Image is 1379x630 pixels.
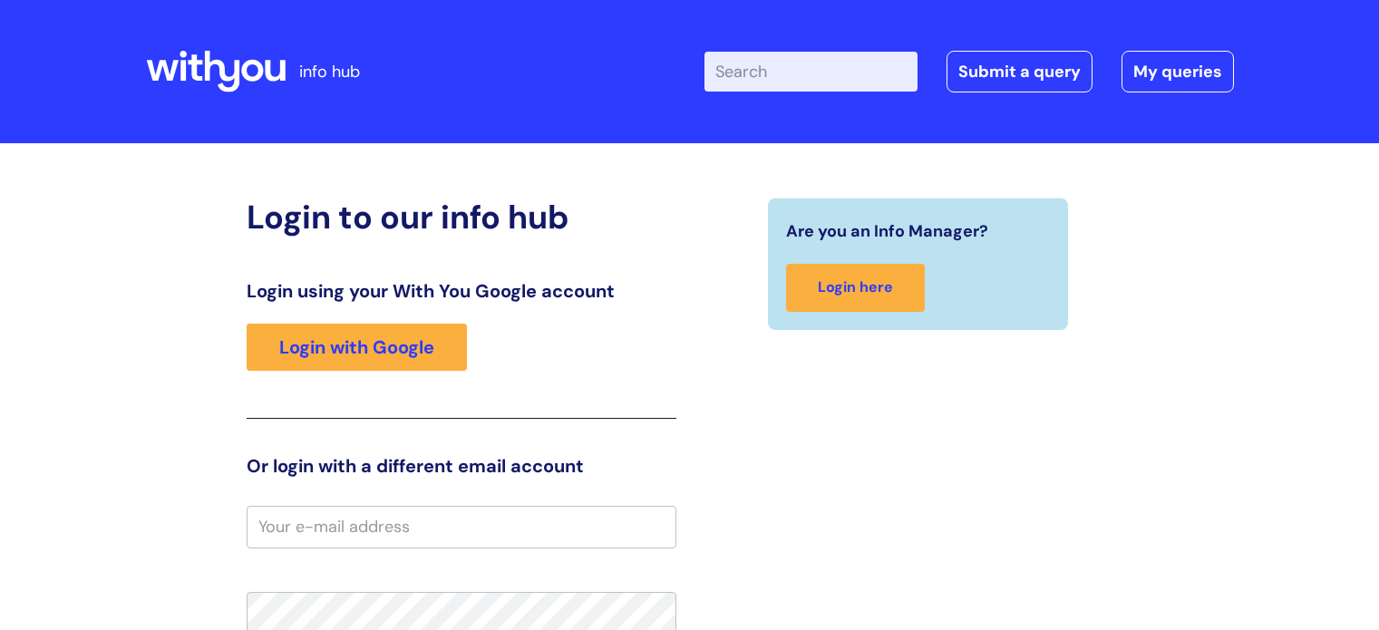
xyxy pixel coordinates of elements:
[1122,51,1234,92] a: My queries
[247,280,676,302] h3: Login using your With You Google account
[247,198,676,237] h2: Login to our info hub
[247,455,676,477] h3: Or login with a different email account
[947,51,1093,92] a: Submit a query
[704,52,918,92] input: Search
[247,324,467,371] a: Login with Google
[247,506,676,548] input: Your e-mail address
[786,217,988,246] span: Are you an Info Manager?
[299,57,360,86] p: info hub
[786,264,925,312] a: Login here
